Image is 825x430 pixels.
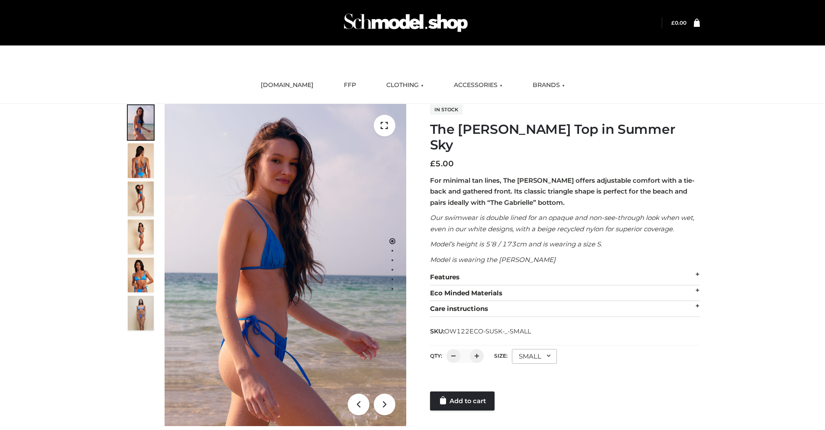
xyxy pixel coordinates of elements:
[380,76,430,95] a: CLOTHING
[128,220,154,254] img: 3.Alex-top_CN-1-1-2.jpg
[430,285,700,301] div: Eco Minded Materials
[430,326,532,336] span: SKU:
[430,269,700,285] div: Features
[128,143,154,178] img: 5.Alex-top_CN-1-1_1-1.jpg
[430,213,694,233] em: Our swimwear is double lined for an opaque and non-see-through look when wet, even in our white d...
[128,105,154,140] img: 1.Alex-top_SS-1_4464b1e7-c2c9-4e4b-a62c-58381cd673c0-1.jpg
[430,301,700,317] div: Care instructions
[341,6,471,40] img: Schmodel Admin 964
[671,19,686,26] a: £0.00
[430,104,463,115] span: In stock
[444,327,531,335] span: OW122ECO-SUSK-_-SMALL
[494,352,508,359] label: Size:
[430,122,700,153] h1: The [PERSON_NAME] Top in Summer Sky
[430,176,695,207] strong: For minimal tan lines, The [PERSON_NAME] offers adjustable comfort with a tie-back and gathered f...
[128,181,154,216] img: 4.Alex-top_CN-1-1-2.jpg
[430,352,442,359] label: QTY:
[671,19,675,26] span: £
[128,258,154,292] img: 2.Alex-top_CN-1-1-2.jpg
[254,76,320,95] a: [DOMAIN_NAME]
[430,391,495,411] a: Add to cart
[430,159,454,168] bdi: 5.00
[430,255,556,264] em: Model is wearing the [PERSON_NAME]
[526,76,571,95] a: BRANDS
[512,349,557,364] div: SMALL
[128,296,154,330] img: SSVC.jpg
[337,76,362,95] a: FFP
[430,159,435,168] span: £
[671,19,686,26] bdi: 0.00
[447,76,509,95] a: ACCESSORIES
[430,240,602,248] em: Model’s height is 5’8 / 173cm and is wearing a size S.
[165,104,406,426] img: 1.Alex-top_SS-1_4464b1e7-c2c9-4e4b-a62c-58381cd673c0 (1)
